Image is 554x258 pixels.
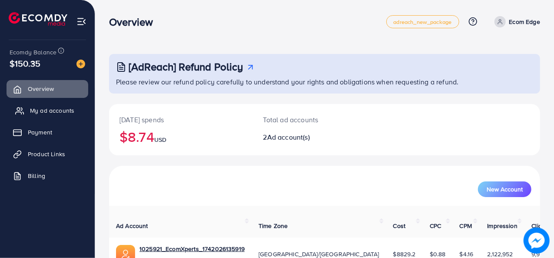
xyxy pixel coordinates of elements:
[7,124,88,141] a: Payment
[119,128,242,145] h2: $8.74
[10,57,40,70] span: $150.35
[28,150,65,158] span: Product Links
[487,186,523,192] span: New Account
[10,48,56,57] span: Ecomdy Balance
[30,106,74,115] span: My ad accounts
[116,77,535,87] p: Please review our refund policy carefully to understand your rights and obligations when requesti...
[460,221,472,230] span: CPM
[524,228,550,254] img: image
[116,221,148,230] span: Ad Account
[267,132,310,142] span: Ad account(s)
[28,84,54,93] span: Overview
[154,135,166,144] span: USD
[531,221,548,230] span: Clicks
[509,17,540,27] p: Ecom Edge
[394,19,452,25] span: adreach_new_package
[9,12,67,26] img: logo
[263,133,350,141] h2: 2
[76,60,85,68] img: image
[139,245,245,253] a: 1025921_EcomXperts_1742026135919
[478,181,531,197] button: New Account
[109,16,160,28] h3: Overview
[76,17,86,27] img: menu
[386,15,459,28] a: adreach_new_package
[259,221,288,230] span: Time Zone
[28,128,52,137] span: Payment
[7,102,88,119] a: My ad accounts
[7,167,88,184] a: Billing
[129,60,243,73] h3: [AdReach] Refund Policy
[7,145,88,163] a: Product Links
[119,114,242,125] p: [DATE] spends
[28,171,45,180] span: Billing
[393,221,406,230] span: Cost
[263,114,350,125] p: Total ad accounts
[491,16,540,27] a: Ecom Edge
[487,221,518,230] span: Impression
[430,221,441,230] span: CPC
[7,80,88,97] a: Overview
